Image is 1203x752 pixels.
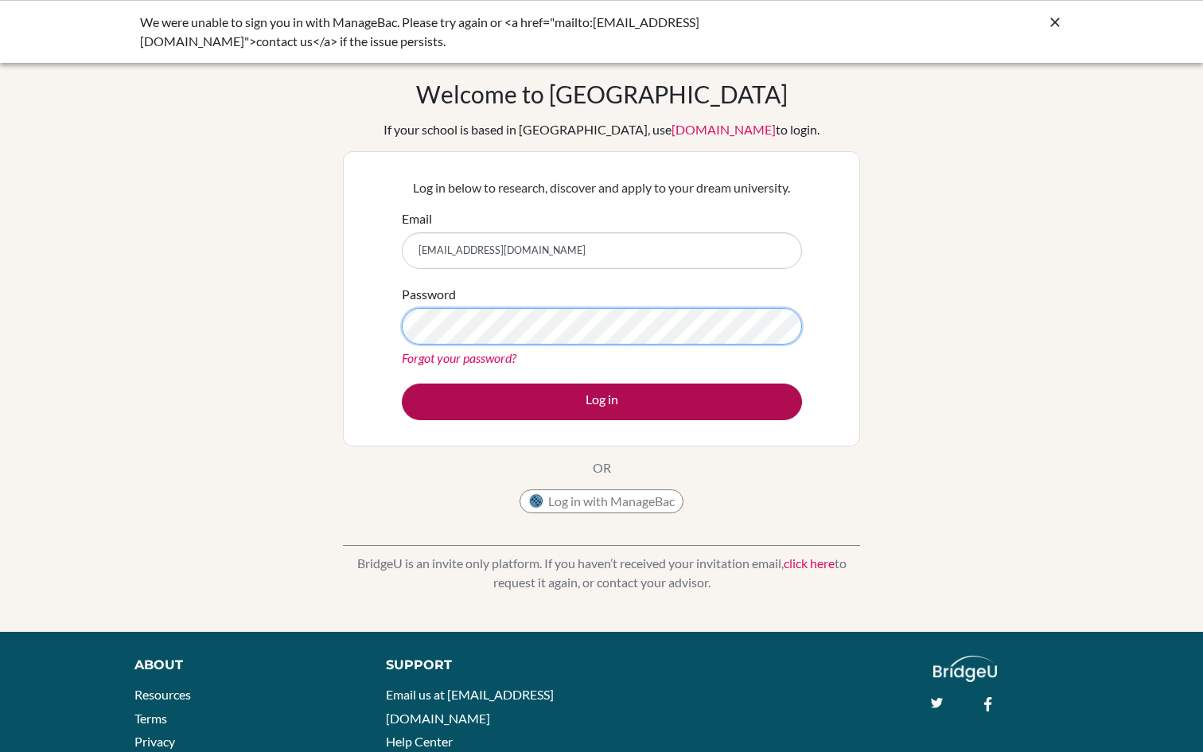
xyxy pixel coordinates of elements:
a: Forgot your password? [402,350,516,365]
div: We were unable to sign you in with ManageBac. Please try again or <a href="mailto:[EMAIL_ADDRESS]... [140,13,824,51]
div: About [134,656,350,675]
div: If your school is based in [GEOGRAPHIC_DATA], use to login. [383,120,820,139]
div: Support [386,656,585,675]
img: logo_white@2x-f4f0deed5e89b7ecb1c2cc34c3e3d731f90f0f143d5ea2071677605dd97b5244.png [933,656,998,682]
a: Resources [134,687,191,702]
button: Log in [402,384,802,420]
label: Email [402,209,432,228]
button: Log in with ManageBac [520,489,683,513]
p: BridgeU is an invite only platform. If you haven’t received your invitation email, to request it ... [343,554,860,592]
h1: Welcome to [GEOGRAPHIC_DATA] [416,80,788,108]
a: click here [784,555,835,571]
a: Privacy [134,734,175,749]
a: Terms [134,711,167,726]
p: OR [593,458,611,477]
a: Email us at [EMAIL_ADDRESS][DOMAIN_NAME] [386,687,554,726]
p: Log in below to research, discover and apply to your dream university. [402,178,802,197]
a: Help Center [386,734,453,749]
label: Password [402,285,456,304]
a: [DOMAIN_NAME] [672,122,776,137]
